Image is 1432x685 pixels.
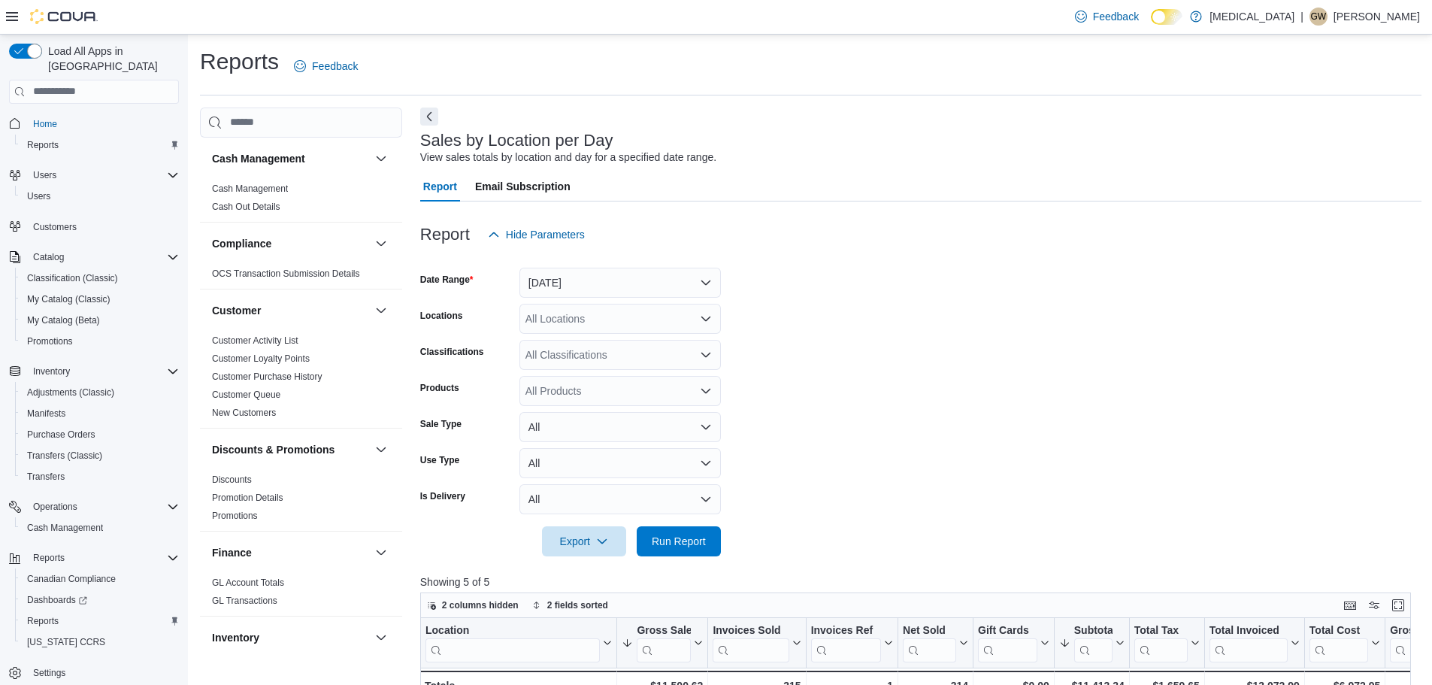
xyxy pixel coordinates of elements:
span: Reports [21,612,179,630]
button: Reports [27,549,71,567]
button: All [519,448,721,478]
a: Purchase Orders [21,426,101,444]
span: Settings [27,663,179,682]
span: 2 fields sorted [547,599,608,611]
button: Users [15,186,185,207]
button: Home [3,113,185,135]
span: Classification (Classic) [21,269,179,287]
span: Promotions [212,510,258,522]
div: Net Sold [903,623,956,662]
span: Users [33,169,56,181]
button: Invoices Sold [713,623,801,662]
button: Gift Cards [978,623,1049,662]
div: Discounts & Promotions [200,471,402,531]
a: Customer Loyalty Points [212,353,310,364]
button: Transfers (Classic) [15,445,185,466]
span: Users [27,166,179,184]
button: Cash Management [15,517,185,538]
a: Settings [27,664,71,682]
span: Cash Management [21,519,179,537]
h3: Finance [212,545,252,560]
span: Reports [33,552,65,564]
button: My Catalog (Classic) [15,289,185,310]
button: Invoices Ref [810,623,892,662]
div: Subtotal [1074,623,1113,638]
span: My Catalog (Beta) [27,314,100,326]
div: Invoices Ref [810,623,880,638]
p: [MEDICAL_DATA] [1209,8,1294,26]
span: Home [33,118,57,130]
div: Gross Sales [637,623,691,662]
div: Subtotal [1074,623,1113,662]
a: Cash Out Details [212,202,280,212]
span: Feedback [1093,9,1139,24]
button: Canadian Compliance [15,568,185,590]
span: Transfers (Classic) [21,447,179,465]
span: Canadian Compliance [21,570,179,588]
span: Customers [33,221,77,233]
button: Hide Parameters [482,220,591,250]
button: Operations [27,498,83,516]
a: Cash Management [212,183,288,194]
button: 2 columns hidden [421,596,525,614]
a: OCS Transaction Submission Details [212,268,360,279]
div: Total Invoiced [1209,623,1288,662]
button: [US_STATE] CCRS [15,632,185,653]
span: Customer Queue [212,389,280,401]
button: Users [27,166,62,184]
span: Hide Parameters [506,227,585,242]
a: Dashboards [21,591,93,609]
button: Purchase Orders [15,424,185,445]
button: Net Sold [903,623,968,662]
div: Total Tax [1134,623,1188,638]
a: [US_STATE] CCRS [21,633,111,651]
div: Invoices Sold [713,623,789,638]
a: Cash Management [21,519,109,537]
span: GW [1311,8,1327,26]
span: Cash Management [212,183,288,195]
span: Reports [27,615,59,627]
span: Home [27,114,179,133]
button: Next [420,108,438,126]
a: Classification (Classic) [21,269,124,287]
h3: Report [420,226,470,244]
button: Inventory [3,361,185,382]
span: Dashboards [21,591,179,609]
span: Inventory [27,362,179,380]
span: [US_STATE] CCRS [27,636,105,648]
button: Open list of options [700,313,712,325]
span: Purchase Orders [21,426,179,444]
button: Catalog [27,248,70,266]
button: Compliance [212,236,369,251]
a: Feedback [1069,2,1145,32]
a: Transfers [21,468,71,486]
a: New Customers [212,408,276,418]
div: Compliance [200,265,402,289]
p: | [1300,8,1303,26]
button: Total Invoiced [1209,623,1300,662]
span: Transfers [27,471,65,483]
div: Location [425,623,600,638]
div: Total Cost [1309,623,1368,662]
span: Customer Purchase History [212,371,322,383]
h3: Cash Management [212,151,305,166]
button: Catalog [3,247,185,268]
span: Reports [21,136,179,154]
p: Showing 5 of 5 [420,574,1421,590]
div: Customer [200,332,402,428]
span: Cash Out Details [212,201,280,213]
span: Operations [27,498,179,516]
span: Dashboards [27,594,87,606]
span: Classification (Classic) [27,272,118,284]
a: Discounts [212,474,252,485]
span: GL Transactions [212,595,277,607]
h3: Discounts & Promotions [212,442,335,457]
span: Settings [33,667,65,679]
div: Total Invoiced [1209,623,1288,638]
button: Operations [3,496,185,517]
span: Email Subscription [475,171,571,202]
button: My Catalog (Beta) [15,310,185,331]
button: Total Tax [1134,623,1200,662]
a: GL Transactions [212,596,277,606]
a: Home [27,115,63,133]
